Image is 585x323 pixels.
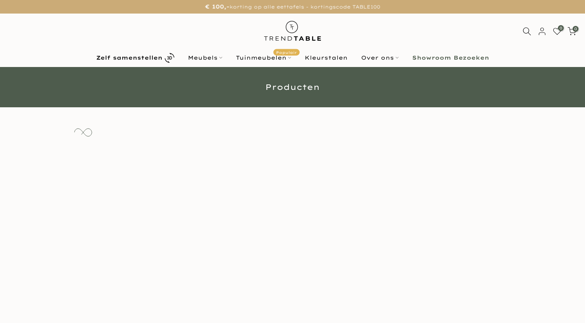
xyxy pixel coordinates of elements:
p: korting op alle eettafels - kortingscode TABLE100 [10,2,575,12]
a: Zelf samenstellen [89,51,181,65]
span: Populair [273,49,300,56]
span: 0 [558,25,564,31]
a: Showroom Bezoeken [405,53,496,62]
a: Meubels [181,53,229,62]
h1: Producten [67,83,519,91]
a: TuinmeubelenPopulair [229,53,298,62]
span: 0 [573,26,578,32]
b: Zelf samenstellen [96,55,162,60]
img: trend-table [259,14,326,48]
a: 0 [553,27,561,36]
a: 0 [568,27,576,36]
strong: € 100,- [205,3,229,10]
a: Kleurstalen [298,53,354,62]
a: Over ons [354,53,405,62]
b: Showroom Bezoeken [412,55,489,60]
